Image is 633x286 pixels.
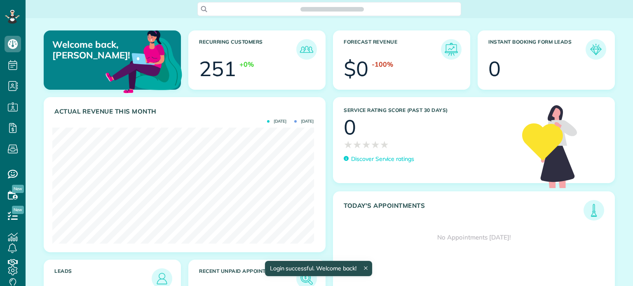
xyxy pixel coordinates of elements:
div: -100% [372,60,393,69]
h3: Forecast Revenue [344,39,441,60]
h3: Recurring Customers [199,39,296,60]
span: ★ [344,137,353,152]
div: No Appointments [DATE]! [333,221,614,254]
div: 0 [488,58,501,79]
h3: Service Rating score (past 30 days) [344,107,514,113]
a: Discover Service ratings [344,155,414,163]
span: ★ [353,137,362,152]
img: icon_todays_appointments-901f7ab196bb0bea1936b74009e4eb5ffbc2d2711fa7634e0d609ed5ef32b18b.png [586,202,602,219]
span: New [12,206,24,214]
div: +0% [239,60,254,69]
div: 0 [344,117,356,137]
p: Welcome back, [PERSON_NAME]! [52,39,136,61]
span: New [12,185,24,193]
img: icon_form_leads-04211a6a04a5b2264e4ee56bc0799ec3eb69b7e499cbb523a139df1d13a81ae0.png [588,41,604,58]
img: icon_recurring_customers-cf858462ba22bcd05b5a5880d41d6543d210077de5bb9ebc9590e49fd87d84ed.png [298,41,315,58]
h3: Actual Revenue this month [54,108,317,115]
div: Login successful. Welcome back! [265,261,372,276]
span: [DATE] [294,119,314,123]
img: dashboard_welcome-42a62b7d889689a78055ac9021e634bf52bae3f8056760290aed330b23ab8690.png [104,21,184,101]
span: ★ [380,137,389,152]
p: Discover Service ratings [351,155,414,163]
span: Search ZenMaid… [309,5,355,13]
span: [DATE] [267,119,286,123]
div: $0 [344,58,368,79]
span: ★ [371,137,380,152]
span: ★ [362,137,371,152]
img: icon_forecast_revenue-8c13a41c7ed35a8dcfafea3cbb826a0462acb37728057bba2d056411b612bbbe.png [443,41,460,58]
h3: Instant Booking Form Leads [488,39,586,60]
h3: Today's Appointments [344,202,584,221]
div: 251 [199,58,236,79]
